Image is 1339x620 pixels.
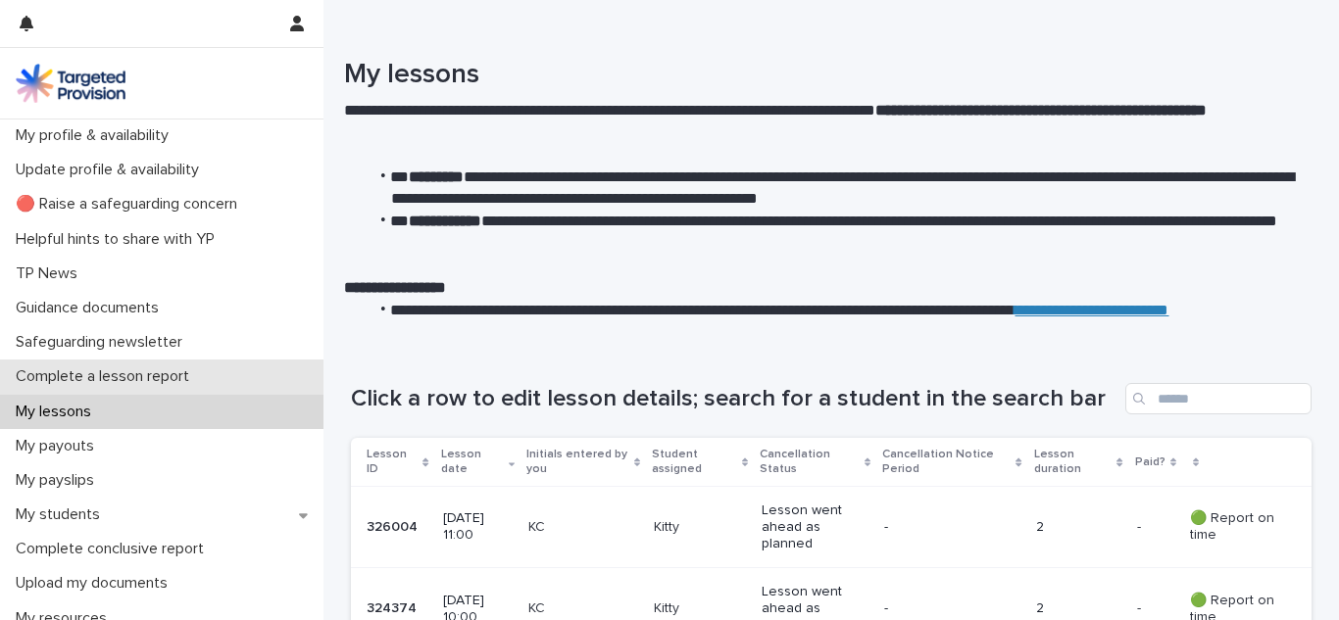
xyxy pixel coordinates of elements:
p: - [1137,596,1145,617]
p: My profile & availability [8,126,184,145]
p: 324374 [367,596,421,617]
img: M5nRWzHhSzIhMunXDL62 [16,64,125,103]
tr: 326004326004 [DATE] 11:00KCKittyLesson went ahead as planned-2-- 🟢 Report on time [351,487,1312,568]
h1: My lessons [344,59,1305,92]
h1: Click a row to edit lesson details; search for a student in the search bar [351,385,1117,413]
p: Helpful hints to share with YP [8,230,230,249]
p: - [884,600,993,617]
p: Safeguarding newsletter [8,333,198,352]
p: My payslips [8,471,110,490]
p: My lessons [8,403,107,421]
p: 🟢 Report on time [1190,510,1280,544]
p: My payouts [8,437,110,455]
input: Search [1125,383,1312,414]
p: - [1137,515,1145,536]
p: Lesson went ahead as planned [762,502,868,551]
p: Lesson date [441,444,505,480]
p: Kitty [654,519,746,536]
p: Update profile & availability [8,161,215,179]
p: [DATE] 11:00 [443,510,514,544]
p: Lesson ID [367,444,418,480]
p: Student assigned [652,444,737,480]
p: My students [8,505,116,524]
p: TP News [8,264,93,283]
p: Cancellation Status [760,444,859,480]
p: Cancellation Notice Period [882,444,1012,480]
p: Complete a lesson report [8,367,205,386]
p: Initials entered by you [526,444,628,480]
p: Kitty [654,600,746,617]
p: Guidance documents [8,299,174,317]
p: Paid? [1135,452,1165,473]
p: Lesson duration [1034,444,1113,480]
p: 326004 [367,515,422,536]
p: Upload my documents [8,574,183,593]
p: - [884,519,993,536]
p: Complete conclusive report [8,540,220,558]
p: 2 [1036,600,1121,617]
p: 🔴 Raise a safeguarding concern [8,195,253,214]
p: KC [528,519,637,536]
p: KC [528,600,637,617]
p: 2 [1036,519,1121,536]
